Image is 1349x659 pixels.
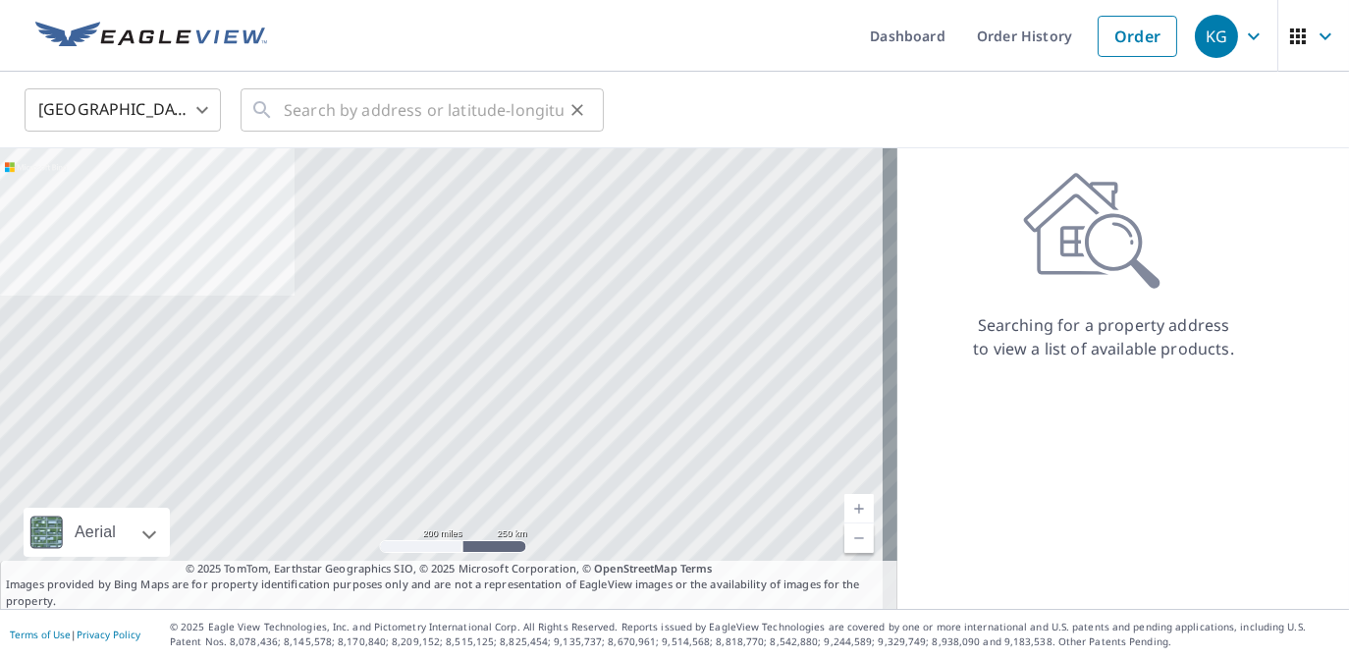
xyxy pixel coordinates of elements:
[844,523,874,553] a: Current Level 5, Zoom Out
[284,82,564,137] input: Search by address or latitude-longitude
[77,628,140,641] a: Privacy Policy
[25,82,221,137] div: [GEOGRAPHIC_DATA]
[35,22,267,51] img: EV Logo
[170,620,1339,649] p: © 2025 Eagle View Technologies, Inc. and Pictometry International Corp. All Rights Reserved. Repo...
[972,313,1235,360] p: Searching for a property address to view a list of available products.
[1195,15,1238,58] div: KG
[1098,16,1177,57] a: Order
[680,561,713,576] a: Terms
[24,508,170,557] div: Aerial
[186,561,713,577] span: © 2025 TomTom, Earthstar Geographics SIO, © 2025 Microsoft Corporation, ©
[69,508,122,557] div: Aerial
[10,629,140,640] p: |
[10,628,71,641] a: Terms of Use
[594,561,676,576] a: OpenStreetMap
[844,494,874,523] a: Current Level 5, Zoom In
[564,96,591,124] button: Clear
